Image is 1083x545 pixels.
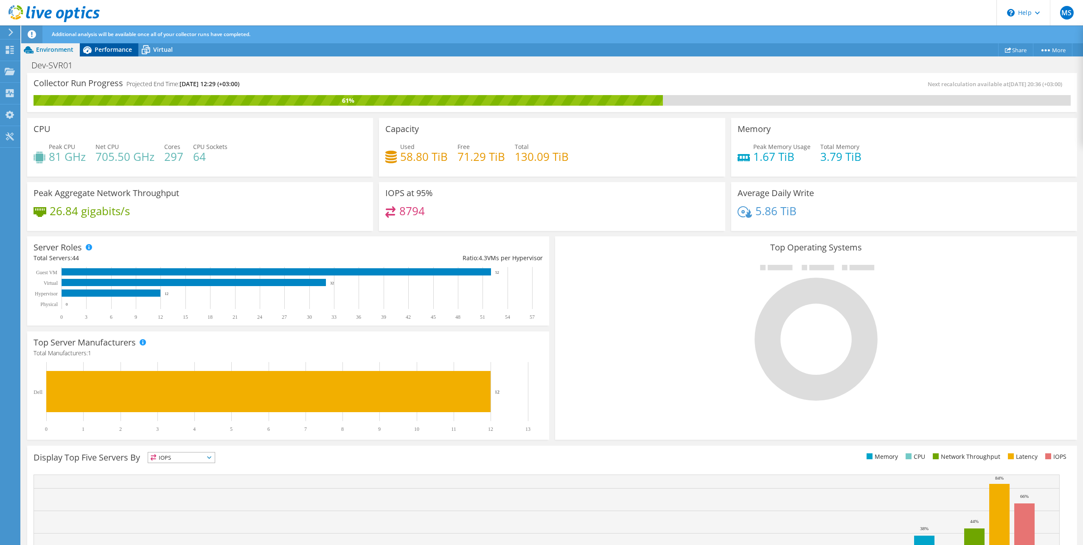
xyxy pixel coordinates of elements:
text: 0 [66,302,68,306]
h3: Capacity [385,124,419,134]
span: Used [400,143,415,151]
h4: 8794 [399,206,425,216]
li: Network Throughput [931,452,1000,461]
text: 38% [920,526,929,531]
span: Cores [164,143,180,151]
span: Total [515,143,529,151]
h1: Dev-SVR01 [28,61,86,70]
h4: 71.29 TiB [457,152,505,161]
span: Total Memory [820,143,859,151]
text: Dell [34,389,42,395]
text: 6 [267,426,270,432]
span: [DATE] 12:29 (+03:00) [180,80,239,88]
text: 9 [378,426,381,432]
div: Ratio: VMs per Hypervisor [288,253,543,263]
h4: Total Manufacturers: [34,348,543,358]
span: 1 [88,349,91,357]
h4: 3.79 TiB [820,152,861,161]
span: IOPS [148,452,215,463]
h4: 58.80 TiB [400,152,448,161]
text: 15 [183,314,188,320]
text: 0 [45,426,48,432]
text: 27 [282,314,287,320]
text: 8 [341,426,344,432]
h4: 705.50 GHz [95,152,154,161]
span: Peak Memory Usage [753,143,811,151]
h4: 81 GHz [49,152,86,161]
li: IOPS [1043,452,1066,461]
text: 9 [135,314,137,320]
text: 45 [431,314,436,320]
text: 51 [480,314,485,320]
text: 6 [110,314,112,320]
span: Net CPU [95,143,119,151]
text: 18 [208,314,213,320]
span: CPU Sockets [193,143,227,151]
text: 36 [356,314,361,320]
h4: 26.84 gigabits/s [50,206,130,216]
text: 66% [1020,494,1029,499]
span: Additional analysis will be available once all of your collector runs have completed. [52,31,250,38]
text: 12 [158,314,163,320]
h4: 64 [193,152,227,161]
span: [DATE] 20:36 (+03:00) [1009,80,1062,88]
h3: Top Server Manufacturers [34,338,136,347]
text: 30 [307,314,312,320]
text: 12 [165,292,168,296]
text: 48 [455,314,460,320]
text: 33 [331,314,337,320]
text: 21 [233,314,238,320]
text: 4 [193,426,196,432]
text: 44% [970,519,979,524]
a: More [1033,43,1072,56]
text: 11 [451,426,456,432]
li: Latency [1006,452,1038,461]
text: 24 [257,314,262,320]
a: Share [998,43,1033,56]
div: Total Servers: [34,253,288,263]
h4: 1.67 TiB [753,152,811,161]
text: 7 [304,426,307,432]
text: 10 [414,426,419,432]
h3: Peak Aggregate Network Throughput [34,188,179,198]
span: Next recalculation available at [928,80,1066,88]
text: 3 [85,314,87,320]
li: Memory [864,452,898,461]
h3: CPU [34,124,51,134]
span: Environment [36,45,73,53]
li: CPU [903,452,925,461]
text: 54 [505,314,510,320]
h3: Server Roles [34,243,82,252]
span: Peak CPU [49,143,75,151]
div: 61% [34,96,663,105]
span: Virtual [153,45,173,53]
h3: Top Operating Systems [561,243,1071,252]
text: 1 [82,426,84,432]
h4: 5.86 TiB [755,206,797,216]
h4: Projected End Time: [126,79,239,89]
text: Virtual [44,280,58,286]
text: Guest VM [36,270,57,275]
text: 12 [488,426,493,432]
text: 2 [119,426,122,432]
span: 44 [72,254,79,262]
text: 12 [495,389,499,394]
text: 5 [230,426,233,432]
svg: \n [1007,9,1015,17]
text: 0 [60,314,63,320]
text: 39 [381,314,386,320]
span: Free [457,143,470,151]
text: 13 [525,426,530,432]
text: 57 [530,314,535,320]
h3: Average Daily Write [738,188,814,198]
text: 52 [495,270,499,275]
text: 84% [995,475,1004,480]
text: Hypervisor [35,291,58,297]
text: 3 [156,426,159,432]
text: 42 [406,314,411,320]
h4: 130.09 TiB [515,152,569,161]
h3: IOPS at 95% [385,188,433,198]
text: 32 [330,281,334,285]
span: MS [1060,6,1074,20]
h4: 297 [164,152,183,161]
